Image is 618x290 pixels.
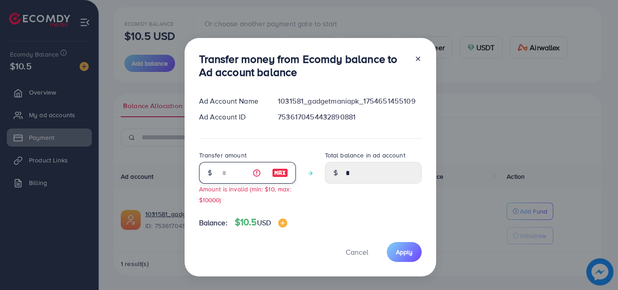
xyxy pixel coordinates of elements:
div: 7536170454432890881 [271,112,428,122]
label: Transfer amount [199,151,247,160]
img: image [272,167,288,178]
button: Apply [387,242,422,261]
img: image [278,219,287,228]
label: Total balance in ad account [325,151,405,160]
span: Balance: [199,218,228,228]
div: Ad Account ID [192,112,271,122]
span: USD [257,218,271,228]
span: Cancel [346,247,368,257]
small: Amount is invalid (min: $10, max: $10000) [199,185,291,204]
span: Apply [396,247,413,257]
button: Cancel [334,242,380,261]
div: Ad Account Name [192,96,271,106]
div: 1031581_gadgetmaniapk_1754651455109 [271,96,428,106]
h4: $10.5 [235,217,287,228]
h3: Transfer money from Ecomdy balance to Ad account balance [199,52,407,79]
